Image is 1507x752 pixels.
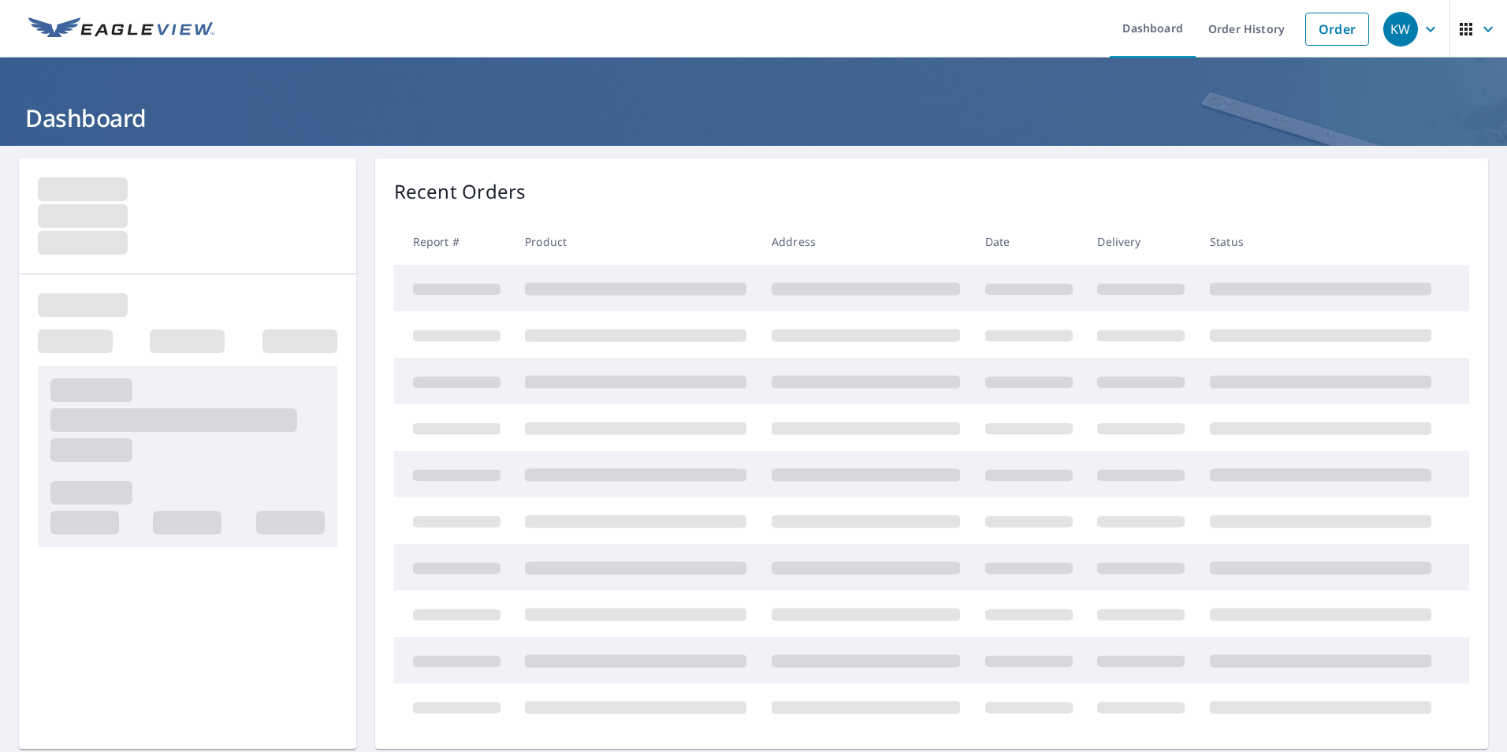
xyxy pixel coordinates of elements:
th: Product [512,218,759,265]
a: Order [1305,13,1369,46]
th: Address [759,218,973,265]
th: Status [1197,218,1444,265]
th: Report # [394,218,513,265]
p: Recent Orders [394,177,527,206]
th: Date [973,218,1085,265]
th: Delivery [1085,218,1197,265]
h1: Dashboard [19,102,1488,134]
img: EV Logo [28,17,214,41]
div: KW [1383,12,1418,47]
